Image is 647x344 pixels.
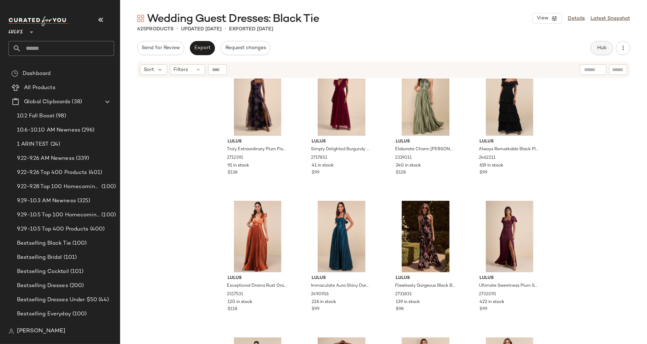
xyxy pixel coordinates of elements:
[97,296,109,304] span: (44)
[224,25,226,33] span: •
[71,310,87,318] span: (100)
[590,41,613,55] button: Hub
[70,98,82,106] span: (38)
[144,66,154,74] span: Sort
[590,15,630,22] a: Latest Snapshot
[228,299,253,305] span: 120 in stock
[395,283,455,289] span: Flawlessly Gorgeous Black Burnout Floral Halter Maxi Dress
[24,84,55,92] span: All Products
[141,45,180,51] span: Send for Review
[396,299,420,305] span: 139 in stock
[479,291,496,298] span: 2732091
[17,140,49,148] span: 1 ARIN TEST
[23,70,51,78] span: Dashboard
[396,306,404,313] span: $98
[395,155,412,161] span: 2319011
[227,291,243,298] span: 2517531
[8,24,23,37] span: Lulus
[80,126,95,134] span: (296)
[17,310,71,318] span: Bestselling Everyday
[176,25,178,33] span: •
[227,283,287,289] span: Exceptional Drama Rust Orange Satin Lace-Up Pleated Maxi Dress
[17,126,80,134] span: 10.6-10.10 AM Newness
[54,112,66,120] span: (98)
[311,291,329,298] span: 2490916
[395,291,412,298] span: 2731831
[222,201,293,272] img: 12199641_2517531.jpg
[8,328,14,334] img: svg%3e
[62,253,77,262] span: (101)
[228,170,238,176] span: $138
[396,275,455,281] span: Lulus
[69,268,84,276] span: (101)
[474,201,545,272] img: 2732091_02_front_2025-09-10.jpg
[17,197,76,205] span: 9.29-10.3 AM Newness
[71,239,87,247] span: (100)
[194,45,211,51] span: Export
[190,41,215,55] button: Export
[480,299,504,305] span: 422 in stock
[568,15,585,22] a: Details
[533,13,562,24] button: View
[137,25,173,33] div: Products
[227,155,243,161] span: 2712391
[536,16,548,21] span: View
[17,239,71,247] span: Bestselling Black Tie
[225,45,266,51] span: Request changes
[479,283,539,289] span: Ultimate Sweetness Plum Satin Flutter Sleeve Maxi Dress
[137,41,184,55] button: Send for Review
[228,163,249,169] span: 91 in stock
[480,170,487,176] span: $99
[480,306,487,313] span: $99
[312,139,371,145] span: Lulus
[311,283,371,289] span: Immaculate Aura Shiny Dark Teal Taffeta Maxi Dress With Pockets
[17,169,87,177] span: 9.22-9.26 Top 400 Products
[174,66,188,74] span: Filters
[49,140,60,148] span: (24)
[395,146,455,153] span: Elaborate Charm [PERSON_NAME] Satin Pleated Backless Maxi Dress
[229,25,273,33] p: Exported [DATE]
[17,211,100,219] span: 9.29-10.5 Top 100 Homecoming Products
[17,282,68,290] span: Bestselling Dresses
[312,170,319,176] span: $99
[17,268,69,276] span: Bestselling Cocktail
[100,211,116,219] span: (100)
[17,253,62,262] span: Bestselling Bridal
[17,183,100,191] span: 9.22-9.28 Top 100 Homecoming Dresses
[312,299,336,305] span: 226 in stock
[76,197,90,205] span: (325)
[89,225,105,233] span: (400)
[65,324,80,332] span: (202)
[396,170,406,176] span: $128
[390,201,461,272] img: 13199106_2731831.jpg
[11,70,18,77] img: svg%3e
[100,183,116,191] span: (100)
[8,16,69,26] img: cfy_white_logo.C9jOOHJF.svg
[75,154,89,163] span: (339)
[396,163,421,169] span: 240 in stock
[227,146,287,153] span: Truly Extraordinary Plum Floral Organza One-Shoulder Maxi Dress
[480,163,503,169] span: 619 in stock
[87,169,102,177] span: (401)
[17,296,97,304] span: Bestselling Dresses Under $50
[221,41,270,55] button: Request changes
[17,154,75,163] span: 9.22-9.26 AM Newness
[479,146,539,153] span: Always Remarkable Black Pleated Off-the-Shoulder Maxi Dress
[181,25,222,33] p: updated [DATE]
[312,163,334,169] span: 41 in stock
[311,146,371,153] span: Simply Delighted Burgundy Mesh Ruffled Backless Maxi Dress
[17,327,65,336] span: [PERSON_NAME]
[68,282,84,290] span: (200)
[480,139,539,145] span: Lulus
[137,15,144,22] img: svg%3e
[17,112,54,120] span: 10.2 Fall Boost
[147,12,319,26] span: Wedding Guest Dresses: Black Tie
[17,225,89,233] span: 9.29-10.5 Top 400 Products
[137,27,146,32] span: 625
[17,324,65,332] span: Bestselling Formal
[597,45,607,51] span: Hub
[311,155,327,161] span: 2717851
[479,155,495,161] span: 2462211
[396,139,455,145] span: Lulus
[228,139,288,145] span: Lulus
